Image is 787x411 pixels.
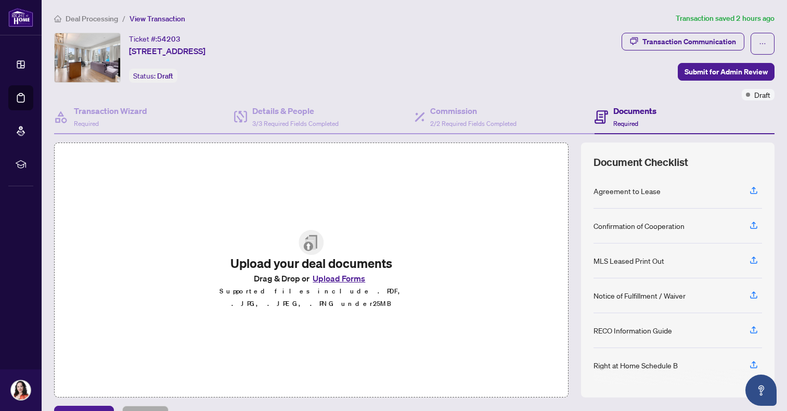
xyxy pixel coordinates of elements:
[594,325,672,336] div: RECO Information Guide
[157,71,173,81] span: Draft
[204,285,419,310] p: Supported files include .PDF, .JPG, .JPEG, .PNG under 25 MB
[196,222,427,318] span: File UploadUpload your deal documentsDrag & Drop orUpload FormsSupported files include .PDF, .JPG...
[129,33,180,45] div: Ticket #:
[594,155,688,170] span: Document Checklist
[642,33,736,50] div: Transaction Communication
[613,105,656,117] h4: Documents
[252,120,339,127] span: 3/3 Required Fields Completed
[676,12,775,24] article: Transaction saved 2 hours ago
[594,255,664,266] div: MLS Leased Print Out
[678,63,775,81] button: Submit for Admin Review
[594,290,686,301] div: Notice of Fulfillment / Waiver
[157,34,180,44] span: 54203
[594,185,661,197] div: Agreement to Lease
[74,120,99,127] span: Required
[430,105,517,117] h4: Commission
[204,255,419,272] h2: Upload your deal documents
[613,120,638,127] span: Required
[745,375,777,406] button: Open asap
[66,14,118,23] span: Deal Processing
[55,33,120,82] img: IMG-C12392221_1.jpg
[594,220,685,232] div: Confirmation of Cooperation
[11,380,31,400] img: Profile Icon
[594,359,678,371] div: Right at Home Schedule B
[74,105,147,117] h4: Transaction Wizard
[129,45,205,57] span: [STREET_ADDRESS]
[754,89,770,100] span: Draft
[309,272,368,285] button: Upload Forms
[8,8,33,27] img: logo
[252,105,339,117] h4: Details & People
[54,15,61,22] span: home
[430,120,517,127] span: 2/2 Required Fields Completed
[299,230,324,255] img: File Upload
[759,40,766,47] span: ellipsis
[122,12,125,24] li: /
[622,33,744,50] button: Transaction Communication
[254,272,368,285] span: Drag & Drop or
[130,14,185,23] span: View Transaction
[685,63,768,80] span: Submit for Admin Review
[129,69,177,83] div: Status:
